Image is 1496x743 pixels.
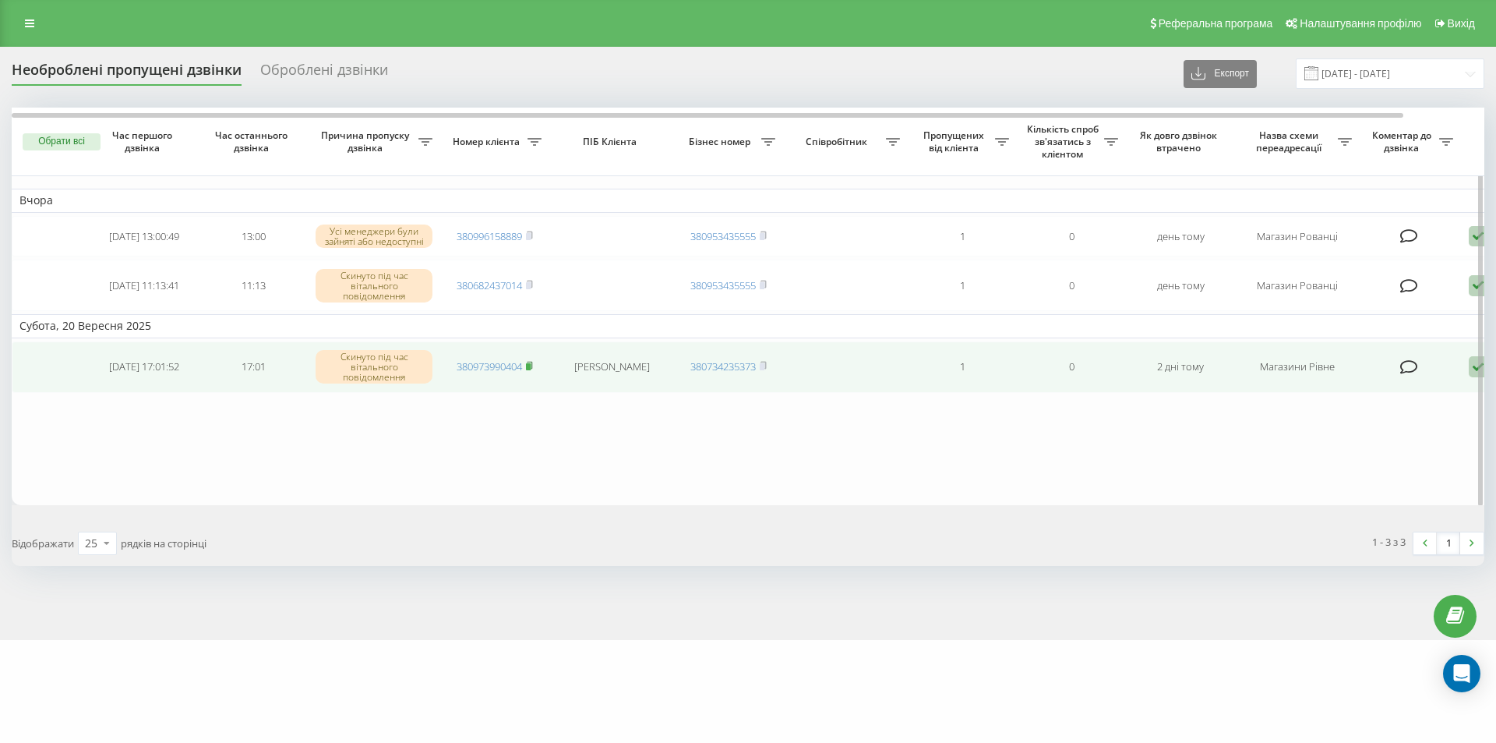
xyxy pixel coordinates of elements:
td: 0 [1017,260,1126,311]
td: Магазин Рованці [1235,260,1360,311]
div: Оброблені дзвінки [260,62,388,86]
td: 1 [908,216,1017,257]
td: 1 [908,260,1017,311]
a: 1 [1437,532,1460,554]
span: Кількість спроб зв'язатись з клієнтом [1025,123,1104,160]
td: Магазини Рівне [1235,341,1360,393]
td: [DATE] 17:01:52 [90,341,199,393]
td: 0 [1017,341,1126,393]
td: день тому [1126,216,1235,257]
a: 380953435555 [690,278,756,292]
td: 1 [908,341,1017,393]
td: Магазин Рованці [1235,216,1360,257]
td: 0 [1017,216,1126,257]
span: Пропущених від клієнта [916,129,995,154]
td: 17:01 [199,341,308,393]
span: Коментар до дзвінка [1367,129,1439,154]
span: Реферальна програма [1159,17,1273,30]
span: Бізнес номер [682,136,761,148]
span: Вихід [1448,17,1475,30]
td: ⁨[PERSON_NAME] [549,341,674,393]
a: 380973990404 [457,359,522,373]
td: [DATE] 11:13:41 [90,260,199,311]
a: 380682437014 [457,278,522,292]
a: 380953435555 [690,229,756,243]
td: [DATE] 13:00:49 [90,216,199,257]
span: Відображати [12,536,74,550]
div: Скинуто під час вітального повідомлення [316,269,432,303]
div: 1 - 3 з 3 [1372,534,1406,550]
span: ПІБ Клієнта [563,136,661,148]
span: Налаштування профілю [1300,17,1421,30]
td: 13:00 [199,216,308,257]
div: 25 [85,536,97,551]
div: Скинуто під час вітального повідомлення [316,350,432,384]
td: 11:13 [199,260,308,311]
a: 380996158889 [457,229,522,243]
span: Співробітник [791,136,886,148]
span: Номер клієнта [448,136,527,148]
div: Усі менеджери були зайняті або недоступні [316,225,432,248]
span: Як довго дзвінок втрачено [1138,129,1223,154]
div: Необроблені пропущені дзвінки [12,62,242,86]
a: 380734235373 [690,359,756,373]
span: Час першого дзвінка [102,129,186,154]
span: Час останнього дзвінка [211,129,295,154]
button: Експорт [1184,60,1257,88]
span: Причина пропуску дзвінка [316,129,418,154]
div: Open Intercom Messenger [1443,655,1480,692]
span: рядків на сторінці [121,536,206,550]
span: Назва схеми переадресації [1243,129,1338,154]
button: Обрати всі [23,133,101,150]
td: день тому [1126,260,1235,311]
td: 2 дні тому [1126,341,1235,393]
